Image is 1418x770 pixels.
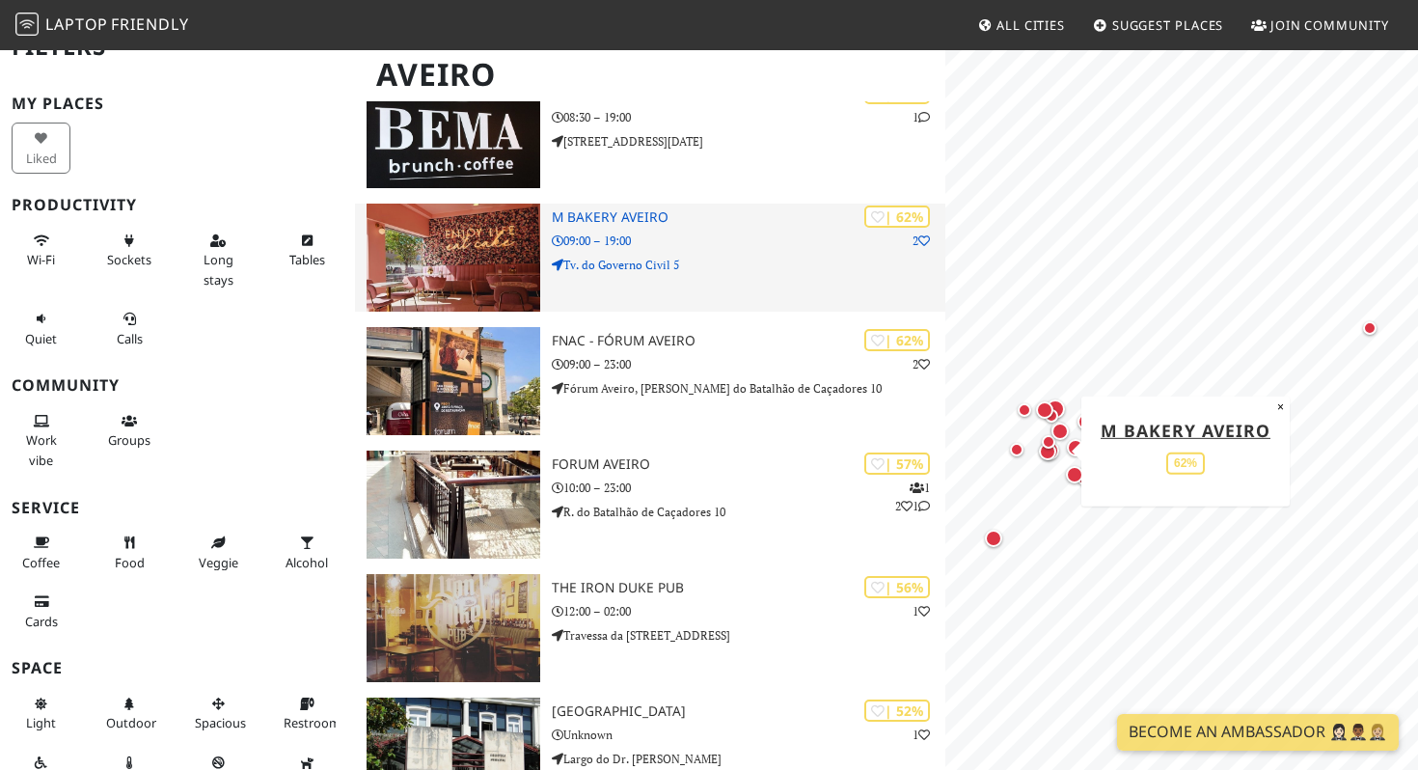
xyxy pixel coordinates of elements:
span: Veggie [199,554,238,571]
img: LaptopFriendly [15,13,39,36]
span: Laptop [45,14,108,35]
button: Outdoor [100,688,159,739]
span: Work-friendly tables [289,251,325,268]
button: Cards [12,586,70,637]
a: LaptopFriendly LaptopFriendly [15,9,189,42]
a: BEMA brunch•coffee | 66% 1 BEMA brunch•coffee 08:30 – 19:00 [STREET_ADDRESS][DATE] [355,80,946,188]
p: 2 [913,232,930,250]
span: Power sockets [107,251,151,268]
p: [STREET_ADDRESS][DATE] [552,132,945,151]
h3: Service [12,499,343,517]
a: Fnac - Fórum Aveiro | 62% 2 Fnac - Fórum Aveiro 09:00 – 23:00 Fórum Aveiro, [PERSON_NAME] do Bata... [355,327,946,435]
div: Map marker [1358,316,1381,340]
div: Map marker [981,526,1006,551]
span: All Cities [996,16,1065,34]
h1: Aveiro [361,48,942,101]
h3: Space [12,659,343,677]
a: The Iron Duke Pub | 56% 1 The Iron Duke Pub 12:00 – 02:00 Travessa da [STREET_ADDRESS] [355,574,946,682]
button: Alcohol [278,527,337,578]
span: Outdoor area [106,714,156,731]
button: Light [12,688,70,739]
p: 09:00 – 23:00 [552,355,945,373]
span: Group tables [108,431,150,449]
span: Restroom [284,714,341,731]
div: Map marker [1063,435,1088,460]
span: Alcohol [286,554,328,571]
p: 12:00 – 02:00 [552,602,945,620]
h3: Forum Aveiro [552,456,945,473]
span: Natural light [26,714,56,731]
img: Forum Aveiro [367,451,540,559]
a: Forum Aveiro | 57% 121 Forum Aveiro 10:00 – 23:00 R. do Batalhão de Caçadores 10 [355,451,946,559]
button: Work vibe [12,405,70,476]
div: Map marker [1073,463,1100,490]
span: Long stays [204,251,233,288]
p: Unknown [552,726,945,744]
button: Long stays [189,225,248,295]
button: Coffee [12,527,70,578]
div: Map marker [1032,398,1057,423]
div: Map marker [1037,430,1060,454]
span: Spacious [195,714,246,731]
a: Suggest Places [1085,8,1232,42]
button: Spacious [189,688,248,739]
a: All Cities [969,8,1073,42]
button: Tables [278,225,337,276]
p: 10:00 – 23:00 [552,479,945,497]
button: Close popup [1271,396,1290,417]
div: | 57% [864,453,930,475]
div: Map marker [1047,417,1070,440]
button: Sockets [100,225,159,276]
img: BEMA brunch•coffee [367,80,540,188]
span: Coffee [22,554,60,571]
a: M Bakery Aveiro | 62% 2 M Bakery Aveiro 09:00 – 19:00 Tv. do Governo Civil 5 [355,204,946,312]
p: Tv. do Governo Civil 5 [552,256,945,274]
img: Fnac - Fórum Aveiro [367,327,540,435]
span: Suggest Places [1112,16,1224,34]
p: Largo do Dr. [PERSON_NAME] [552,750,945,768]
h3: Productivity [12,196,343,214]
p: 2 [913,355,930,373]
p: Fórum Aveiro, [PERSON_NAME] do Batalhão de Caçadores 10 [552,379,945,398]
span: Quiet [25,330,57,347]
h3: The Iron Duke Pub [552,580,945,596]
button: Groups [100,405,159,456]
div: | 62% [864,329,930,351]
span: Stable Wi-Fi [27,251,55,268]
p: 09:00 – 19:00 [552,232,945,250]
span: People working [26,431,57,468]
p: 1 [913,726,930,744]
div: Map marker [1013,399,1036,422]
h3: M Bakery Aveiro [552,209,945,226]
button: Food [100,527,159,578]
div: 62% [1166,453,1205,475]
span: Join Community [1270,16,1389,34]
h3: Fnac - Fórum Aveiro [552,333,945,349]
img: M Bakery Aveiro [367,204,540,312]
p: R. do Batalhão de Caçadores 10 [552,503,945,521]
button: Wi-Fi [12,225,70,276]
button: Veggie [189,527,248,578]
div: Map marker [1035,439,1060,464]
span: Friendly [111,14,188,35]
div: Map marker [1040,404,1063,427]
p: 1 [913,602,930,620]
a: Join Community [1243,8,1397,42]
span: Credit cards [25,613,58,630]
span: Video/audio calls [117,330,143,347]
button: Calls [100,303,159,354]
div: | 62% [864,206,930,228]
button: Restroom [278,688,337,739]
div: Map marker [1074,409,1099,434]
div: Map marker [1042,396,1069,423]
div: Map marker [1048,419,1073,444]
div: Map marker [1062,462,1087,487]
h3: [GEOGRAPHIC_DATA] [552,703,945,720]
span: Food [115,554,145,571]
p: Travessa da [STREET_ADDRESS] [552,626,945,645]
div: Map marker [1005,438,1028,461]
p: 1 2 1 [895,479,930,515]
h3: Community [12,376,343,395]
h3: My Places [12,95,343,113]
div: Map marker [1036,437,1063,464]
